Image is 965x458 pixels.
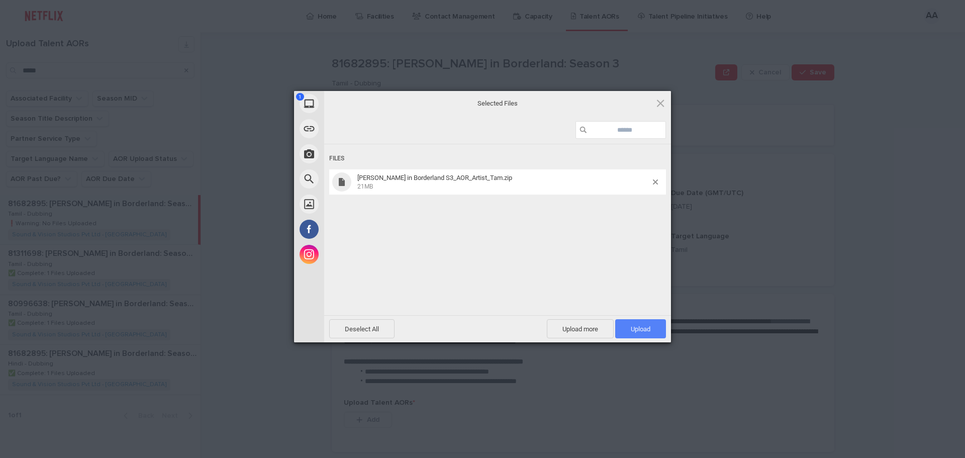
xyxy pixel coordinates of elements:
[329,149,666,168] div: Files
[294,217,415,242] div: Facebook
[615,319,666,338] span: Upload
[357,174,512,181] span: [PERSON_NAME] in Borderland S3_AOR_Artist_Tam.zip
[397,99,598,108] span: Selected Files
[294,116,415,141] div: Link (URL)
[357,183,373,190] span: 21MB
[655,98,666,109] span: Click here or hit ESC to close picker
[354,174,653,191] span: Alice in Borderland S3_AOR_Artist_Tam.zip
[631,325,650,333] span: Upload
[294,91,415,116] div: My Device
[296,93,304,101] span: 1
[329,319,395,338] span: Deselect All
[294,192,415,217] div: Unsplash
[294,141,415,166] div: Take Photo
[294,166,415,192] div: Web Search
[294,242,415,267] div: Instagram
[547,319,614,338] span: Upload more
